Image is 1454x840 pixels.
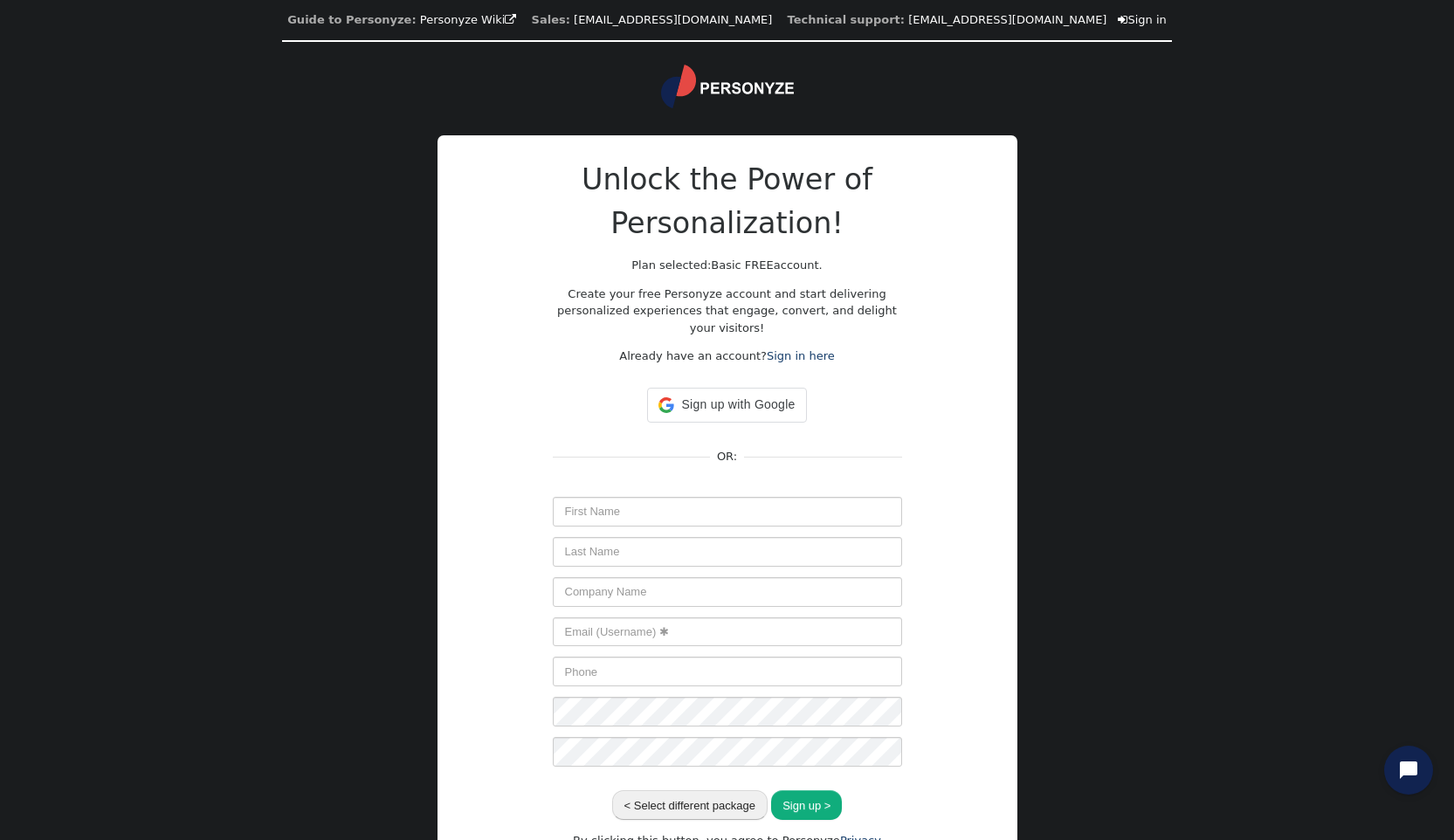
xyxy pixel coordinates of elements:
[681,396,795,414] span: Sign up with Google
[711,258,774,272] span: Basic FREE
[788,13,905,26] b: Technical support:
[553,257,902,274] p: Plan selected: account.
[710,448,744,465] div: OR:
[1118,13,1166,26] a: Sign in
[553,348,902,365] p: Already have an account?
[553,657,902,686] input: Phone
[574,13,772,26] a: [EMAIL_ADDRESS][DOMAIN_NAME]
[532,13,570,26] b: Sales:
[612,790,768,820] button: < Select different package
[908,13,1106,26] a: [EMAIL_ADDRESS][DOMAIN_NAME]
[1118,14,1127,25] span: 
[553,158,902,245] h2: Unlock the Power of Personalization!
[553,286,902,337] p: Create your free Personyze account and start delivering personalized experiences that engage, con...
[553,577,902,607] input: Company Name
[420,13,517,26] a: Personyze Wiki
[553,497,902,527] input: First Name
[771,790,842,820] button: Sign up >
[287,13,416,26] b: Guide to Personyze:
[553,537,902,567] input: Last Name
[647,388,806,423] div: Sign up with Google
[505,14,516,25] span: 
[553,617,902,647] input: Email (Username) ✱
[767,349,835,362] a: Sign in here
[661,65,794,108] img: logo.svg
